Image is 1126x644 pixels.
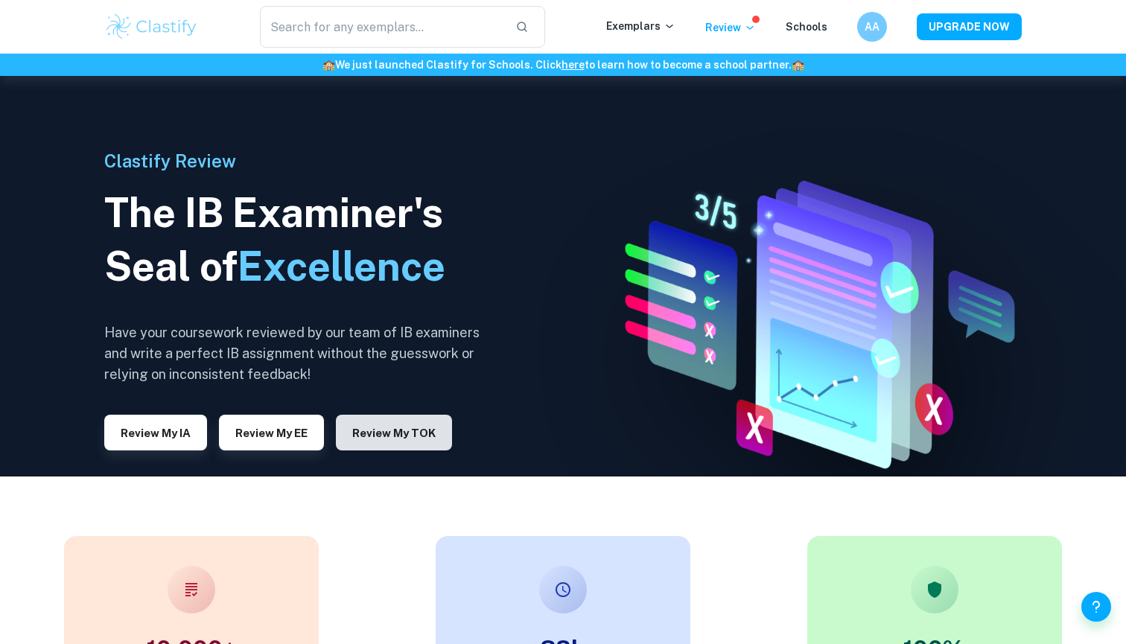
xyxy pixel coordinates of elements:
[857,12,887,42] button: AA
[562,59,585,71] a: here
[219,415,324,450] button: Review my EE
[104,322,492,385] h6: Have your coursework reviewed by our team of IB examiners and write a perfect IB assignment witho...
[104,12,199,42] img: Clastify logo
[336,415,452,450] button: Review my TOK
[104,147,492,174] h6: Clastify Review
[238,243,445,290] span: Excellence
[1081,592,1111,622] button: Help and Feedback
[786,21,827,33] a: Schools
[705,19,756,36] p: Review
[588,168,1036,476] img: IA Review hero
[917,13,1022,40] button: UPGRADE NOW
[606,18,675,34] p: Exemplars
[864,19,881,35] h6: AA
[792,59,804,71] span: 🏫
[104,415,207,450] button: Review my IA
[104,186,492,293] h1: The IB Examiner's Seal of
[3,57,1123,73] h6: We just launched Clastify for Schools. Click to learn how to become a school partner.
[322,59,335,71] span: 🏫
[260,6,503,48] input: Search for any exemplars...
